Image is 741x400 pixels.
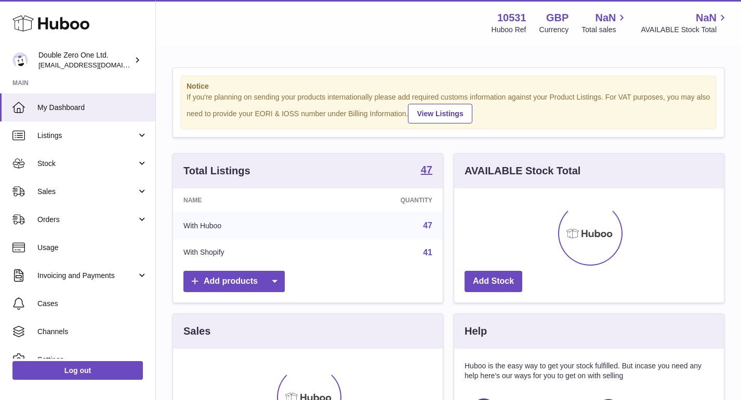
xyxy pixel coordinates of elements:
[423,248,432,257] a: 41
[581,11,628,35] a: NaN Total sales
[497,11,526,25] strong: 10531
[37,271,137,281] span: Invoicing and Payments
[421,164,432,175] strong: 47
[183,324,210,338] h3: Sales
[38,61,153,69] span: [EMAIL_ADDRESS][DOMAIN_NAME]
[183,164,250,178] h3: Total Listings
[37,215,137,225] span: Orders
[595,11,616,25] span: NaN
[173,239,319,266] td: With Shopify
[173,188,319,212] th: Name
[465,361,713,381] p: Huboo is the easy way to get your stock fulfilled. But incase you need any help here's our ways f...
[641,11,729,35] a: NaN AVAILABLE Stock Total
[187,92,710,123] div: If you're planning on sending your products internationally please add required customs informati...
[465,271,522,292] a: Add Stock
[37,243,148,253] span: Usage
[423,221,432,230] a: 47
[37,187,137,197] span: Sales
[37,131,137,141] span: Listings
[641,25,729,35] span: AVAILABLE Stock Total
[12,52,28,68] img: hello@001skincare.com
[37,327,148,337] span: Channels
[408,104,472,123] a: View Listings
[581,25,628,35] span: Total sales
[696,11,717,25] span: NaN
[465,324,487,338] h3: Help
[319,188,443,212] th: Quantity
[37,355,148,365] span: Settings
[187,81,710,91] strong: Notice
[173,212,319,239] td: With Huboo
[539,25,569,35] div: Currency
[37,159,137,169] span: Stock
[37,103,148,113] span: My Dashboard
[38,50,132,70] div: Double Zero One Ltd.
[465,164,580,178] h3: AVAILABLE Stock Total
[492,25,526,35] div: Huboo Ref
[37,299,148,309] span: Cases
[421,164,432,177] a: 47
[546,11,568,25] strong: GBP
[12,361,143,380] a: Log out
[183,271,285,292] a: Add products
